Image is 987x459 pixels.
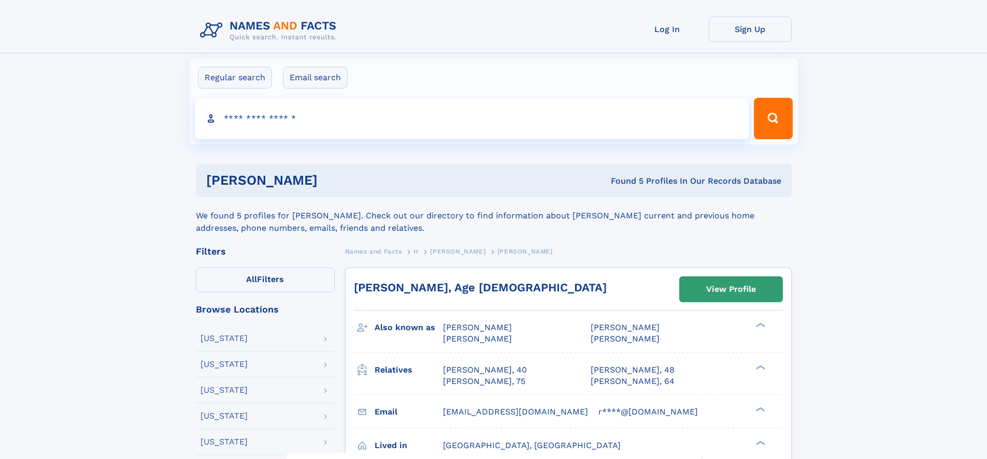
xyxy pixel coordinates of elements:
[206,174,464,187] h1: [PERSON_NAME]
[754,98,792,139] button: Search Button
[201,412,248,420] div: [US_STATE]
[709,17,792,42] a: Sign Up
[591,334,660,344] span: [PERSON_NAME]
[201,386,248,394] div: [US_STATE]
[443,364,527,376] a: [PERSON_NAME], 40
[246,274,257,284] span: All
[345,245,402,258] a: Names and Facts
[198,67,272,88] label: Regular search
[464,175,781,187] div: Found 5 Profiles In Our Records Database
[375,437,443,454] h3: Lived in
[413,245,419,258] a: H
[196,305,335,314] div: Browse Locations
[196,268,335,292] label: Filters
[591,376,675,387] a: [PERSON_NAME], 64
[430,245,485,258] a: [PERSON_NAME]
[753,406,766,412] div: ❯
[430,248,485,255] span: [PERSON_NAME]
[196,247,335,256] div: Filters
[196,17,345,45] img: Logo Names and Facts
[591,364,675,376] a: [PERSON_NAME], 48
[375,403,443,421] h3: Email
[201,360,248,368] div: [US_STATE]
[497,248,553,255] span: [PERSON_NAME]
[443,407,588,417] span: [EMAIL_ADDRESS][DOMAIN_NAME]
[753,322,766,329] div: ❯
[753,364,766,371] div: ❯
[201,438,248,446] div: [US_STATE]
[375,361,443,379] h3: Relatives
[706,277,756,301] div: View Profile
[354,281,607,294] a: [PERSON_NAME], Age [DEMOGRAPHIC_DATA]
[201,334,248,343] div: [US_STATE]
[443,440,621,450] span: [GEOGRAPHIC_DATA], [GEOGRAPHIC_DATA]
[443,334,512,344] span: [PERSON_NAME]
[196,197,792,234] div: We found 5 profiles for [PERSON_NAME]. Check out our directory to find information about [PERSON_...
[413,248,419,255] span: H
[283,67,348,88] label: Email search
[195,98,750,139] input: search input
[753,439,766,446] div: ❯
[443,322,512,332] span: [PERSON_NAME]
[680,277,782,302] a: View Profile
[443,376,525,387] a: [PERSON_NAME], 75
[626,17,709,42] a: Log In
[591,322,660,332] span: [PERSON_NAME]
[375,319,443,336] h3: Also known as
